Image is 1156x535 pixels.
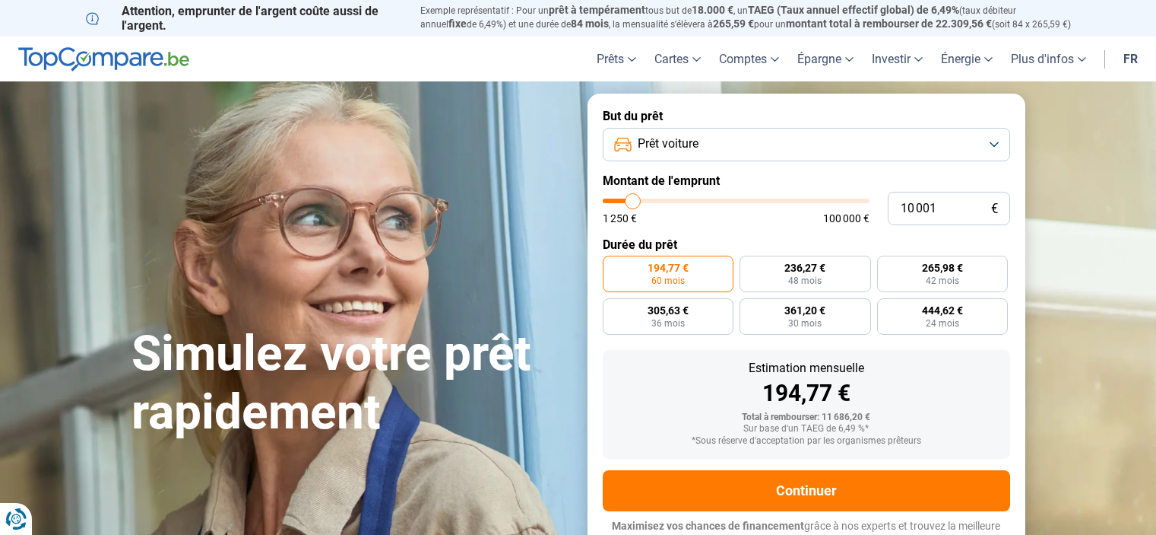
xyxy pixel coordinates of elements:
[86,4,402,33] p: Attention, emprunter de l'argent coûte aussi de l'argent.
[612,520,804,532] span: Maximisez vos chances de financement
[131,325,569,442] h1: Simulez votre prêt rapidement
[926,276,959,285] span: 42 mois
[713,18,754,30] span: 265,59 €
[648,305,689,316] span: 305,63 €
[603,109,1010,123] label: But du prêt
[692,4,733,16] span: 18.000 €
[588,37,645,81] a: Prêts
[863,37,932,81] a: Investir
[784,263,825,273] span: 236,27 €
[615,436,998,447] div: *Sous réserve d'acceptation par les organismes prêteurs
[603,128,1010,161] button: Prêt voiture
[748,4,959,16] span: TAEG (Taux annuel effectif global) de 6,49%
[615,424,998,435] div: Sur base d'un TAEG de 6,49 %*
[922,263,963,273] span: 265,98 €
[926,319,959,328] span: 24 mois
[549,4,645,16] span: prêt à tempérament
[648,263,689,273] span: 194,77 €
[615,362,998,374] div: Estimation mensuelle
[991,202,998,215] span: €
[784,305,825,316] span: 361,20 €
[932,37,1002,81] a: Énergie
[651,276,685,285] span: 60 mois
[615,382,998,405] div: 194,77 €
[603,213,637,224] span: 1 250 €
[788,319,822,328] span: 30 mois
[645,37,710,81] a: Cartes
[603,237,1010,252] label: Durée du prêt
[1002,37,1095,81] a: Plus d'infos
[788,37,863,81] a: Épargne
[571,18,609,30] span: 84 mois
[615,412,998,423] div: Total à rembourser: 11 686,20 €
[1114,37,1147,81] a: fr
[603,470,1010,511] button: Continuer
[420,4,1071,31] p: Exemple représentatif : Pour un tous but de , un (taux débiteur annuel de 6,49%) et une durée de ...
[638,135,698,152] span: Prêt voiture
[788,276,822,285] span: 48 mois
[922,305,963,316] span: 444,62 €
[603,174,1010,188] label: Montant de l'emprunt
[823,213,869,224] span: 100 000 €
[651,319,685,328] span: 36 mois
[786,18,992,30] span: montant total à rembourser de 22.309,56 €
[710,37,788,81] a: Comptes
[448,18,467,30] span: fixe
[18,47,189,72] img: TopCompare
